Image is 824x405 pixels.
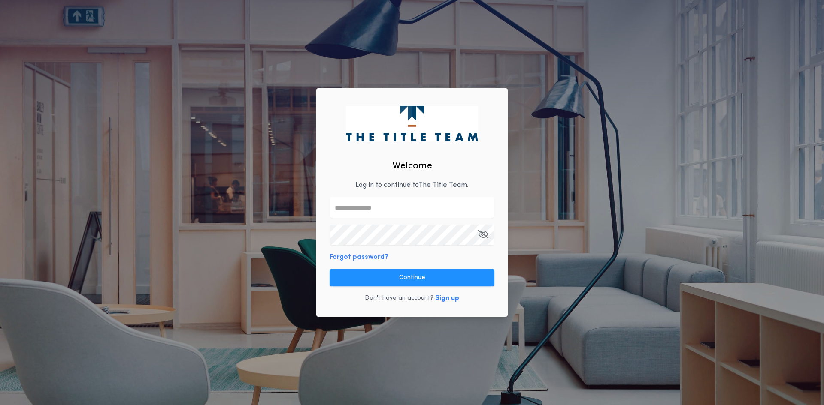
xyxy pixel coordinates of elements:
button: Forgot password? [330,252,388,262]
button: Continue [330,269,494,286]
button: Sign up [435,293,459,303]
p: Log in to continue to The Title Team . [355,180,469,190]
p: Don't have an account? [365,294,433,303]
h2: Welcome [392,159,432,173]
img: logo [346,106,478,141]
